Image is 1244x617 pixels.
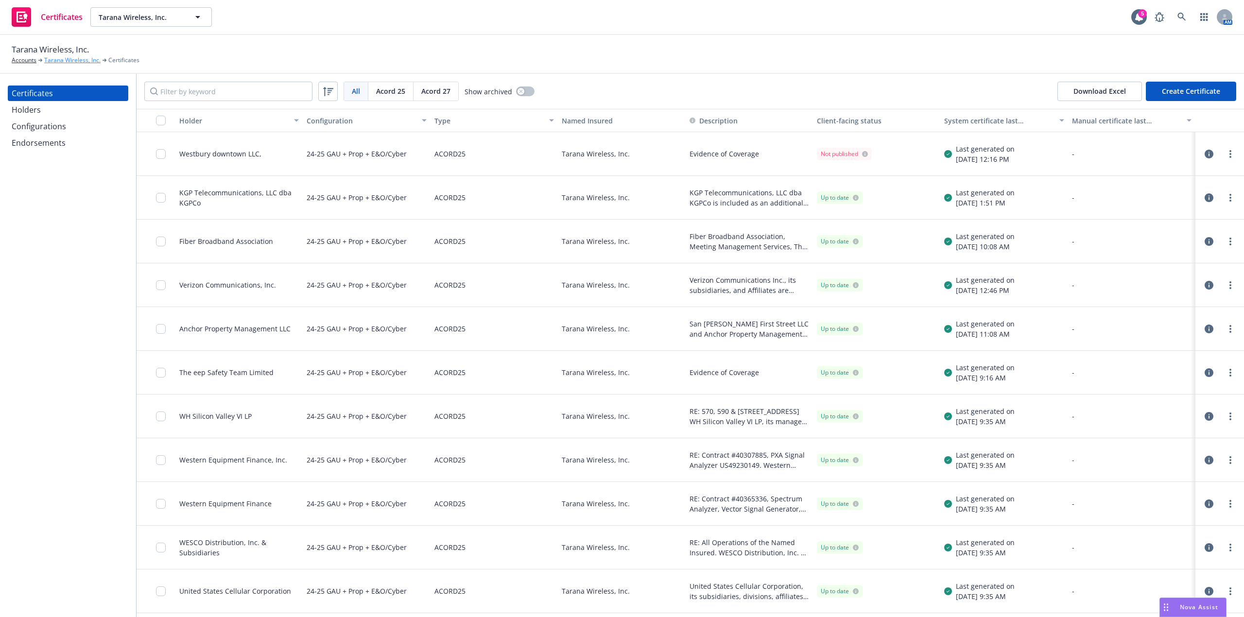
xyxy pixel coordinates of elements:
[434,225,466,257] div: ACORD25
[1072,192,1192,203] div: -
[156,586,166,596] input: Toggle Row Selected
[179,411,252,421] div: WH Silicon Valley VI LP
[156,455,166,465] input: Toggle Row Selected
[690,494,809,514] button: RE: Contract #40365336, Spectrum Analyzer, Vector Signal Generator, Analog Microwave MULTIPLE; Eq...
[1072,455,1192,465] div: -
[1072,280,1192,290] div: -
[956,537,1015,548] div: Last generated on
[41,13,83,21] span: Certificates
[821,150,868,158] div: Not published
[956,591,1015,601] div: [DATE] 9:35 AM
[307,531,407,563] div: 24-25 GAU + Prop + E&O/Cyber
[956,548,1015,558] div: [DATE] 9:35 AM
[821,237,859,246] div: Up to date
[12,102,41,118] div: Holders
[156,149,166,159] input: Toggle Row Selected
[821,587,859,596] div: Up to date
[690,367,759,377] button: Evidence of Coverage
[179,280,276,290] div: Verizon Communications, Inc.
[156,193,166,203] input: Toggle Row Selected
[1194,7,1214,27] a: Switch app
[179,236,273,246] div: Fiber Broadband Association
[376,86,405,96] span: Acord 25
[956,406,1015,416] div: Last generated on
[307,400,407,432] div: 24-25 GAU + Prop + E&O/Cyber
[956,494,1015,504] div: Last generated on
[690,406,809,427] button: RE: 570, 590 & [STREET_ADDRESS] WH Silicon Valley VI LP, its managers and members/partners of any...
[307,357,407,388] div: 24-25 GAU + Prop + E&O/Cyber
[690,116,738,126] button: Description
[956,275,1015,285] div: Last generated on
[12,135,66,151] div: Endorsements
[8,3,86,31] a: Certificates
[956,373,1015,383] div: [DATE] 9:16 AM
[179,367,274,377] div: The eep Safety Team Limited
[821,281,859,290] div: Up to date
[558,394,685,438] div: Tarana Wireless, Inc.
[434,182,466,213] div: ACORD25
[12,43,89,56] span: Tarana Wireless, Inc.
[434,575,466,607] div: ACORD25
[1225,323,1236,335] a: more
[1138,9,1147,18] div: 5
[99,12,183,22] span: Tarana Wireless, Inc.
[956,241,1015,252] div: [DATE] 10:08 AM
[1225,148,1236,160] a: more
[307,182,407,213] div: 24-25 GAU + Prop + E&O/Cyber
[1172,7,1192,27] a: Search
[821,543,859,552] div: Up to date
[434,488,466,519] div: ACORD25
[12,119,66,134] div: Configurations
[307,116,415,126] div: Configuration
[179,586,291,596] div: United States Cellular Corporation
[1225,585,1236,597] a: more
[690,450,809,470] button: RE: Contract #40307885, PXA Signal Analyzer US49230149. Western Equipment Finance, Inc. and its A...
[179,455,287,465] div: Western Equipment Finance, Inc.
[434,138,466,170] div: ACORD25
[558,482,685,526] div: Tarana Wireless, Inc.
[558,307,685,351] div: Tarana Wireless, Inc.
[956,285,1015,295] div: [DATE] 12:46 PM
[156,543,166,552] input: Toggle Row Selected
[558,351,685,394] div: Tarana Wireless, Inc.
[817,116,936,126] div: Client-facing status
[12,86,53,101] div: Certificates
[1057,82,1142,101] span: Download Excel
[690,537,809,558] button: RE: All Operations of the Named Insured. WESCO Distribution, Inc. & Subsidiaries is additional in...
[956,362,1015,373] div: Last generated on
[303,109,430,132] button: Configuration
[821,193,859,202] div: Up to date
[690,581,809,601] button: United States Cellular Corporation, its subsidiaries, divisions, affiliates, and related entities...
[558,132,685,176] div: Tarana Wireless, Inc.
[956,416,1015,427] div: [DATE] 9:35 AM
[956,144,1015,154] div: Last generated on
[179,537,299,558] div: WESCO Distribution, Inc. & Subsidiaries
[690,188,809,208] button: KGP Telecommunications, LLC dba KGPCo is included as an additional insured as required by a writt...
[421,86,450,96] span: Acord 27
[821,456,859,464] div: Up to date
[956,460,1015,470] div: [DATE] 9:35 AM
[156,368,166,377] input: Toggle Row Selected
[1225,454,1236,466] a: more
[690,149,759,159] button: Evidence of Coverage
[156,116,166,125] input: Select all
[1225,367,1236,378] a: more
[956,319,1015,329] div: Last generated on
[307,225,407,257] div: 24-25 GAU + Prop + E&O/Cyber
[690,275,809,295] button: Verizon Communications Inc., its subsidiaries, and Affiliates are included as additional insured ...
[690,319,809,339] button: San [PERSON_NAME] First Street LLC and Anchor Property Management LLC is included as an additiona...
[956,329,1015,339] div: [DATE] 11:08 AM
[307,269,407,301] div: 24-25 GAU + Prop + E&O/Cyber
[307,313,407,344] div: 24-25 GAU + Prop + E&O/Cyber
[1072,367,1192,377] div: -
[956,188,1015,198] div: Last generated on
[1068,109,1195,132] button: Manual certificate last generated
[1072,586,1192,596] div: -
